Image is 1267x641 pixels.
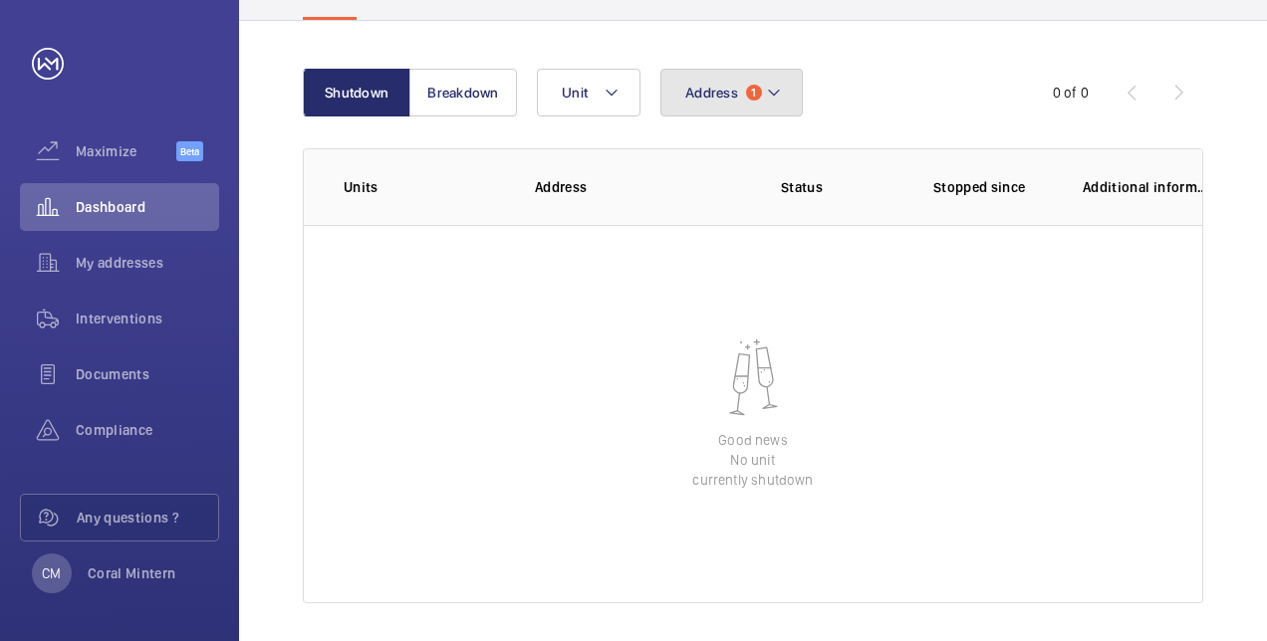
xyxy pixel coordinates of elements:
p: Units [344,177,503,197]
span: My addresses [76,253,219,273]
p: Address [535,177,702,197]
div: 0 of 0 [1053,83,1089,103]
button: Address1 [660,69,803,116]
p: CM [42,563,61,583]
span: Address [685,85,738,101]
p: Status [716,177,887,197]
span: 1 [746,85,762,101]
span: Dashboard [76,197,219,217]
button: Breakdown [409,69,517,116]
button: Shutdown [303,69,410,116]
span: Any questions ? [77,508,218,528]
p: Coral Mintern [88,563,176,583]
span: Maximize [76,141,176,161]
span: Unit [562,85,588,101]
p: Stopped since [933,177,1051,197]
span: Interventions [76,309,219,328]
p: Additional information [1083,177,1210,197]
span: Compliance [76,420,219,440]
button: Unit [537,69,640,116]
span: Beta [176,141,203,161]
p: Good news No unit currently shutdown [692,430,813,490]
span: Documents [76,364,219,384]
